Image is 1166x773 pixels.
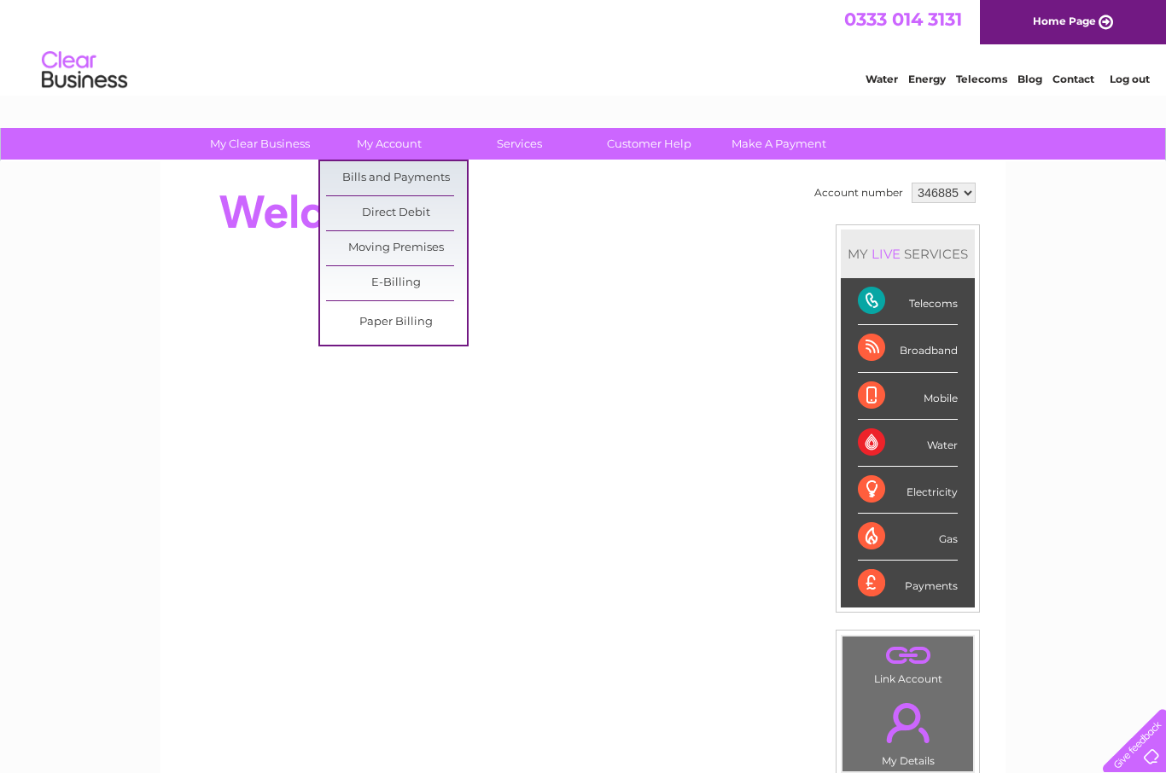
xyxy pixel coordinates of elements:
a: Blog [1017,73,1042,85]
a: Bills and Payments [326,161,467,195]
a: Services [449,128,590,160]
td: My Details [842,689,974,772]
div: MY SERVICES [841,230,975,278]
a: Paper Billing [326,305,467,340]
a: My Account [319,128,460,160]
div: Telecoms [858,278,958,325]
div: Electricity [858,467,958,514]
a: Moving Premises [326,231,467,265]
div: Broadband [858,325,958,372]
a: My Clear Business [189,128,330,160]
div: Payments [858,561,958,607]
a: Make A Payment [708,128,849,160]
a: Contact [1052,73,1094,85]
img: logo.png [41,44,128,96]
td: Link Account [842,636,974,689]
div: Clear Business is a trading name of Verastar Limited (registered in [GEOGRAPHIC_DATA] No. 3667643... [181,9,988,83]
a: Customer Help [579,128,720,160]
a: Telecoms [956,73,1007,85]
a: Log out [1110,73,1150,85]
a: Direct Debit [326,196,467,230]
div: Gas [858,514,958,561]
a: Energy [908,73,946,85]
td: Account number [810,178,907,207]
div: LIVE [868,246,904,262]
a: . [847,641,969,671]
a: E-Billing [326,266,467,300]
a: 0333 014 3131 [844,9,962,30]
div: Water [858,420,958,467]
a: Water [866,73,898,85]
div: Mobile [858,373,958,420]
a: . [847,693,969,753]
